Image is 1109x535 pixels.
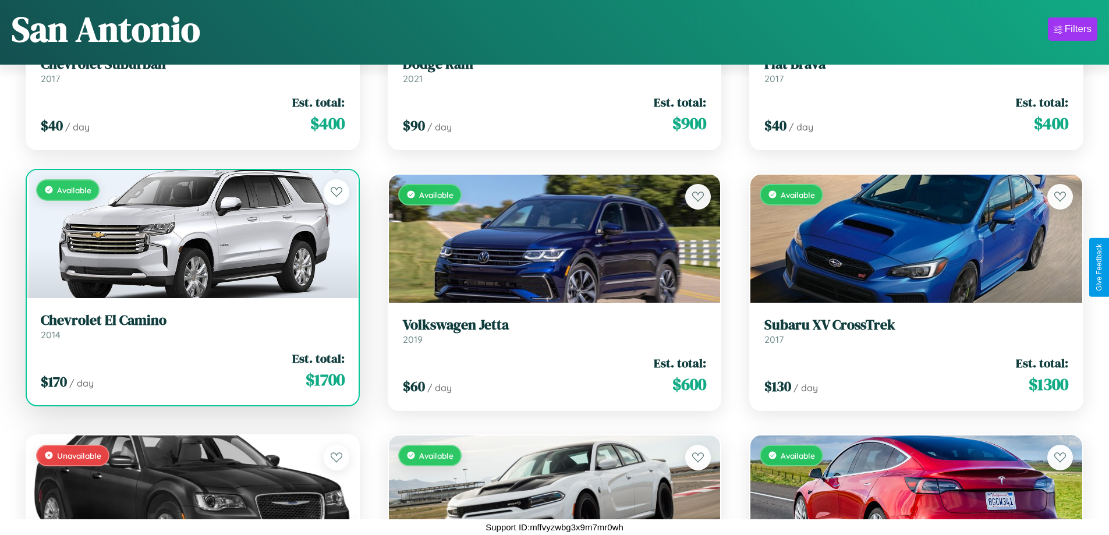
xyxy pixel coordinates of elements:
[306,368,345,391] span: $ 1700
[764,377,791,396] span: $ 130
[764,317,1068,345] a: Subaru XV CrossTrek2017
[1095,244,1103,291] div: Give Feedback
[654,355,706,371] span: Est. total:
[403,317,707,345] a: Volkswagen Jetta2019
[292,350,345,367] span: Est. total:
[427,382,452,394] span: / day
[310,112,345,135] span: $ 400
[1029,373,1068,396] span: $ 1300
[403,334,423,345] span: 2019
[57,451,101,460] span: Unavailable
[41,73,60,84] span: 2017
[781,190,815,200] span: Available
[781,451,815,460] span: Available
[1048,17,1097,41] button: Filters
[1016,355,1068,371] span: Est. total:
[419,451,453,460] span: Available
[403,56,707,84] a: Dodge Ram2021
[1016,94,1068,111] span: Est. total:
[419,190,453,200] span: Available
[427,121,452,133] span: / day
[764,73,784,84] span: 2017
[41,56,345,73] h3: Chevrolet Suburban
[403,317,707,334] h3: Volkswagen Jetta
[403,116,425,135] span: $ 90
[41,116,63,135] span: $ 40
[654,94,706,111] span: Est. total:
[764,334,784,345] span: 2017
[1034,112,1068,135] span: $ 400
[41,372,67,391] span: $ 170
[41,312,345,329] h3: Chevrolet El Camino
[41,56,345,84] a: Chevrolet Suburban2017
[793,382,818,394] span: / day
[789,121,813,133] span: / day
[41,329,61,341] span: 2014
[12,5,200,53] h1: San Antonio
[486,519,623,535] p: Support ID: mffvyzwbg3x9m7mr0wh
[403,56,707,73] h3: Dodge Ram
[764,116,786,135] span: $ 40
[41,312,345,341] a: Chevrolet El Camino2014
[65,121,90,133] span: / day
[292,94,345,111] span: Est. total:
[1065,23,1092,35] div: Filters
[403,73,423,84] span: 2021
[403,377,425,396] span: $ 60
[764,56,1068,84] a: Fiat Brava2017
[764,56,1068,73] h3: Fiat Brava
[57,185,91,195] span: Available
[672,373,706,396] span: $ 600
[764,317,1068,334] h3: Subaru XV CrossTrek
[672,112,706,135] span: $ 900
[69,377,94,389] span: / day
